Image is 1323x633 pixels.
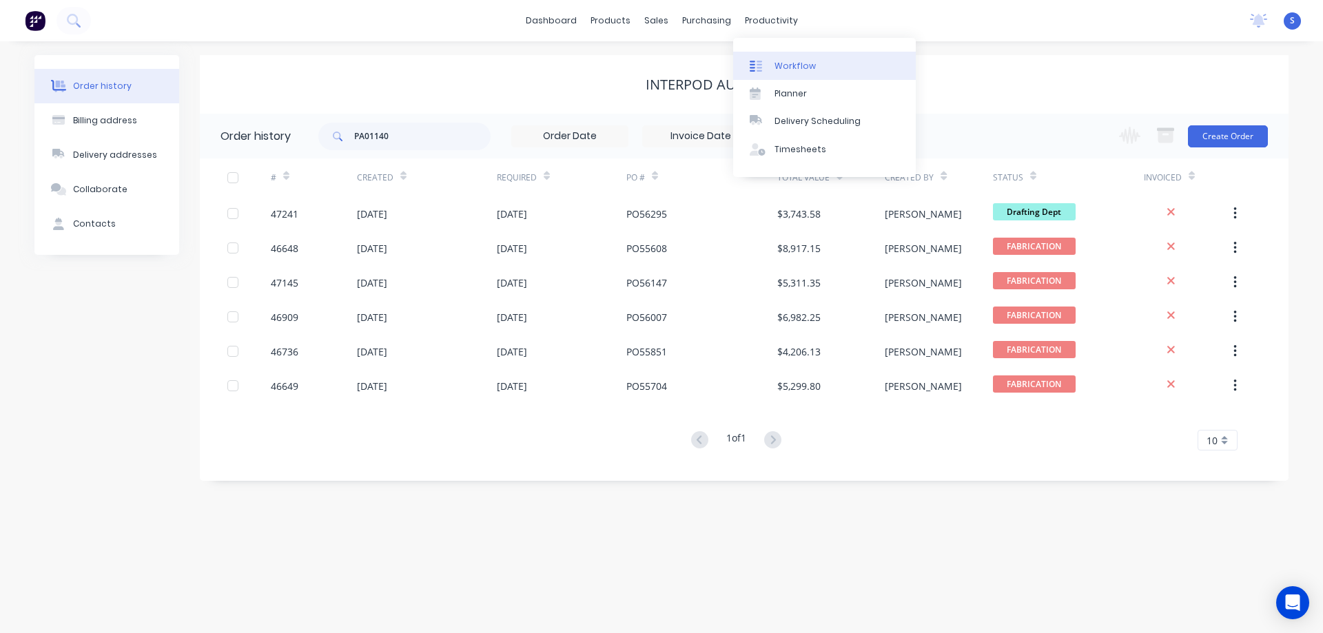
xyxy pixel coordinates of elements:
[775,115,861,127] div: Delivery Scheduling
[777,241,821,256] div: $8,917.15
[271,310,298,324] div: 46909
[775,143,826,156] div: Timesheets
[357,158,497,196] div: Created
[885,344,962,359] div: [PERSON_NAME]
[726,430,746,450] div: 1 of 1
[271,276,298,290] div: 47145
[626,207,667,221] div: PO56295
[357,276,387,290] div: [DATE]
[271,344,298,359] div: 46736
[271,207,298,221] div: 47241
[497,276,527,290] div: [DATE]
[34,138,179,172] button: Delivery addresses
[637,10,675,31] div: sales
[675,10,738,31] div: purchasing
[885,207,962,221] div: [PERSON_NAME]
[993,307,1076,324] span: FABRICATION
[357,241,387,256] div: [DATE]
[271,241,298,256] div: 46648
[646,76,843,93] div: INTERPOD AUSTRALIA Pty Ltd
[993,203,1076,220] span: Drafting Dept
[34,69,179,103] button: Order history
[733,107,916,135] a: Delivery Scheduling
[626,379,667,393] div: PO55704
[497,158,626,196] div: Required
[497,379,527,393] div: [DATE]
[1144,172,1182,184] div: Invoiced
[357,310,387,324] div: [DATE]
[357,172,393,184] div: Created
[584,10,637,31] div: products
[497,207,527,221] div: [DATE]
[777,379,821,393] div: $5,299.80
[738,10,805,31] div: productivity
[497,241,527,256] div: [DATE]
[497,310,527,324] div: [DATE]
[73,218,116,230] div: Contacts
[73,183,127,196] div: Collaborate
[271,172,276,184] div: #
[733,80,916,107] a: Planner
[993,375,1076,393] span: FABRICATION
[271,158,357,196] div: #
[497,344,527,359] div: [DATE]
[25,10,45,31] img: Factory
[354,123,491,150] input: Search...
[34,103,179,138] button: Billing address
[733,136,916,163] a: Timesheets
[885,310,962,324] div: [PERSON_NAME]
[993,272,1076,289] span: FABRICATION
[626,172,645,184] div: PO #
[626,241,667,256] div: PO55608
[73,114,137,127] div: Billing address
[626,344,667,359] div: PO55851
[34,207,179,241] button: Contacts
[643,126,759,147] input: Invoice Date
[34,172,179,207] button: Collaborate
[777,207,821,221] div: $3,743.58
[1290,14,1295,27] span: S
[220,128,291,145] div: Order history
[1144,158,1230,196] div: Invoiced
[777,276,821,290] div: $5,311.35
[626,158,777,196] div: PO #
[777,310,821,324] div: $6,982.25
[775,60,816,72] div: Workflow
[993,158,1144,196] div: Status
[497,172,537,184] div: Required
[993,341,1076,358] span: FABRICATION
[733,52,916,79] a: Workflow
[993,238,1076,255] span: FABRICATION
[775,87,807,100] div: Planner
[885,241,962,256] div: [PERSON_NAME]
[357,344,387,359] div: [DATE]
[885,158,992,196] div: Created By
[73,80,132,92] div: Order history
[357,379,387,393] div: [DATE]
[512,126,628,147] input: Order Date
[626,310,667,324] div: PO56007
[1188,125,1268,147] button: Create Order
[993,172,1023,184] div: Status
[357,207,387,221] div: [DATE]
[1276,586,1309,619] div: Open Intercom Messenger
[626,276,667,290] div: PO56147
[777,344,821,359] div: $4,206.13
[885,276,962,290] div: [PERSON_NAME]
[271,379,298,393] div: 46649
[73,149,157,161] div: Delivery addresses
[1207,433,1218,448] span: 10
[519,10,584,31] a: dashboard
[885,379,962,393] div: [PERSON_NAME]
